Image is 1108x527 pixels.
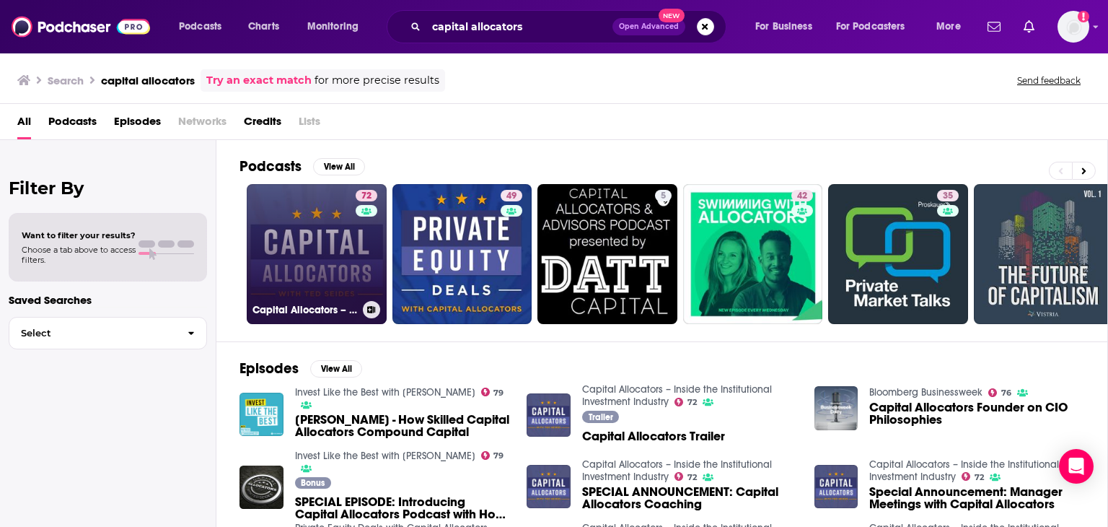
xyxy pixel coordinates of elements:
[975,474,984,481] span: 72
[114,110,161,139] a: Episodes
[869,486,1084,510] a: Special Announcement: Manager Meetings with Capital Allocators
[869,458,1059,483] a: Capital Allocators – Inside the Institutional Investment Industry
[169,15,240,38] button: open menu
[1078,11,1089,22] svg: Add a profile image
[814,386,858,430] img: Capital Allocators Founder on CIO Philosophies
[612,18,685,35] button: Open AdvancedNew
[988,388,1011,397] a: 76
[9,178,207,199] h2: Filter By
[619,23,679,30] span: Open Advanced
[674,398,697,406] a: 72
[239,15,288,38] a: Charts
[239,360,362,378] a: EpisodesView All
[481,451,504,460] a: 79
[659,9,685,22] span: New
[295,386,475,398] a: Invest Like the Best with Patrick O'Shaughnessy
[22,245,136,265] span: Choose a tab above to access filters.
[869,401,1084,426] a: Capital Allocators Founder on CIO Philosophies
[1058,11,1089,43] button: Show profile menu
[836,17,905,37] span: For Podcasters
[506,189,516,204] span: 49
[301,479,325,487] span: Bonus
[295,414,510,438] a: Will Thorndike - How Skilled Capital Allocators Compound Capital
[295,450,475,462] a: Invest Like the Best with Patrick O'Shaughnessy
[400,10,740,43] div: Search podcasts, credits, & more...
[527,465,571,509] img: SPECIAL ANNOUNCEMENT: Capital Allocators Coaching
[248,17,279,37] span: Charts
[537,184,677,324] a: 5
[582,486,797,510] a: SPECIAL ANNOUNCEMENT: Capital Allocators Coaching
[239,157,302,175] h2: Podcasts
[674,472,697,481] a: 72
[313,158,365,175] button: View All
[481,388,504,396] a: 79
[493,390,504,396] span: 79
[239,466,283,510] img: SPECIAL EPISODE: Introducing Capital Allocators Podcast with Host Ted Seides
[426,15,612,38] input: Search podcasts, credits, & more...
[936,17,961,37] span: More
[239,393,283,437] img: Will Thorndike - How Skilled Capital Allocators Compound Capital
[869,386,982,398] a: Bloomberg Businessweek
[527,393,571,437] img: Capital Allocators Trailer
[493,453,504,459] span: 79
[22,230,136,240] span: Want to filter your results?
[687,399,697,406] span: 72
[937,190,959,201] a: 35
[582,383,772,408] a: Capital Allocators – Inside the Institutional Investment Industry
[295,496,510,521] a: SPECIAL EPISODE: Introducing Capital Allocators Podcast with Host Ted Seides
[687,474,697,481] span: 72
[943,189,953,204] span: 35
[661,189,666,204] span: 5
[178,110,227,139] span: Networks
[655,190,672,201] a: 5
[295,414,510,438] span: [PERSON_NAME] - How Skilled Capital Allocators Compound Capital
[101,74,195,87] h3: capital allocators
[48,74,84,87] h3: Search
[310,360,362,378] button: View All
[295,496,510,521] span: SPECIAL EPISODE: Introducing Capital Allocators Podcast with Host [PERSON_NAME]
[745,15,830,38] button: open menu
[244,110,281,139] a: Credits
[926,15,979,38] button: open menu
[247,184,387,324] a: 72Capital Allocators – Inside the Institutional Investment Industry
[791,190,813,201] a: 42
[48,110,97,139] a: Podcasts
[17,110,31,139] span: All
[179,17,221,37] span: Podcasts
[356,190,377,201] a: 72
[582,430,725,443] a: Capital Allocators Trailer
[589,413,613,422] span: Trailer
[315,72,439,89] span: for more precise results
[1059,449,1094,484] div: Open Intercom Messenger
[982,14,1006,39] a: Show notifications dropdown
[962,472,984,481] a: 72
[1058,11,1089,43] span: Logged in as nbaderrubenstein
[12,13,150,40] img: Podchaser - Follow, Share and Rate Podcasts
[1001,390,1011,396] span: 76
[239,360,299,378] h2: Episodes
[683,184,823,324] a: 42
[307,17,359,37] span: Monitoring
[206,72,312,89] a: Try an exact match
[252,304,357,316] h3: Capital Allocators – Inside the Institutional Investment Industry
[392,184,532,324] a: 49
[297,15,377,38] button: open menu
[1013,74,1085,87] button: Send feedback
[828,184,968,324] a: 35
[814,465,858,509] img: Special Announcement: Manager Meetings with Capital Allocators
[582,458,772,483] a: Capital Allocators – Inside the Institutional Investment Industry
[1058,11,1089,43] img: User Profile
[9,317,207,349] button: Select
